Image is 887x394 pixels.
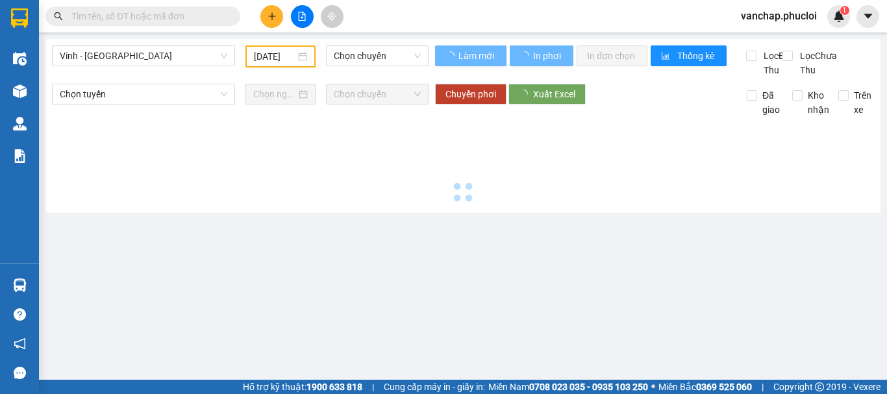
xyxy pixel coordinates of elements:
[327,12,336,21] span: aim
[833,10,845,22] img: icon-new-feature
[520,51,531,60] span: loading
[519,90,533,99] span: loading
[757,88,785,117] span: Đã giao
[291,5,314,28] button: file-add
[13,52,27,66] img: warehouse-icon
[696,382,752,392] strong: 0369 525 060
[488,380,648,394] span: Miền Nam
[71,9,225,23] input: Tìm tên, số ĐT hoặc mã đơn
[533,49,563,63] span: In phơi
[306,382,362,392] strong: 1900 633 818
[762,380,764,394] span: |
[677,49,716,63] span: Thống kê
[458,49,496,63] span: Làm mới
[435,45,506,66] button: Làm mới
[862,10,874,22] span: caret-down
[577,45,647,66] button: In đơn chọn
[14,338,26,350] span: notification
[60,84,227,104] span: Chọn tuyến
[11,8,28,28] img: logo-vxr
[253,87,296,101] input: Chọn ngày
[54,12,63,21] span: search
[795,49,839,77] span: Lọc Chưa Thu
[510,45,573,66] button: In phơi
[658,380,752,394] span: Miền Bắc
[445,51,456,60] span: loading
[60,46,227,66] span: Vinh - Hà Tĩnh
[651,384,655,389] span: ⚪️
[334,46,421,66] span: Chọn chuyến
[14,308,26,321] span: question-circle
[13,117,27,130] img: warehouse-icon
[254,49,295,64] input: 11/09/2025
[268,12,277,21] span: plus
[13,278,27,292] img: warehouse-icon
[533,87,575,101] span: Xuất Excel
[384,380,485,394] span: Cung cấp máy in - giấy in:
[297,12,306,21] span: file-add
[849,88,877,117] span: Trên xe
[321,5,344,28] button: aim
[334,84,421,104] span: Chọn chuyến
[243,380,362,394] span: Hỗ trợ kỹ thuật:
[13,84,27,98] img: warehouse-icon
[731,8,827,24] span: vanchap.phucloi
[840,6,849,15] sup: 1
[435,84,506,105] button: Chuyển phơi
[372,380,374,394] span: |
[758,49,792,77] span: Lọc Đã Thu
[803,88,834,117] span: Kho nhận
[856,5,879,28] button: caret-down
[842,6,847,15] span: 1
[260,5,283,28] button: plus
[651,45,727,66] button: bar-chartThống kê
[13,149,27,163] img: solution-icon
[508,84,586,105] button: Xuất Excel
[815,382,824,391] span: copyright
[14,367,26,379] span: message
[529,382,648,392] strong: 0708 023 035 - 0935 103 250
[661,51,672,62] span: bar-chart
